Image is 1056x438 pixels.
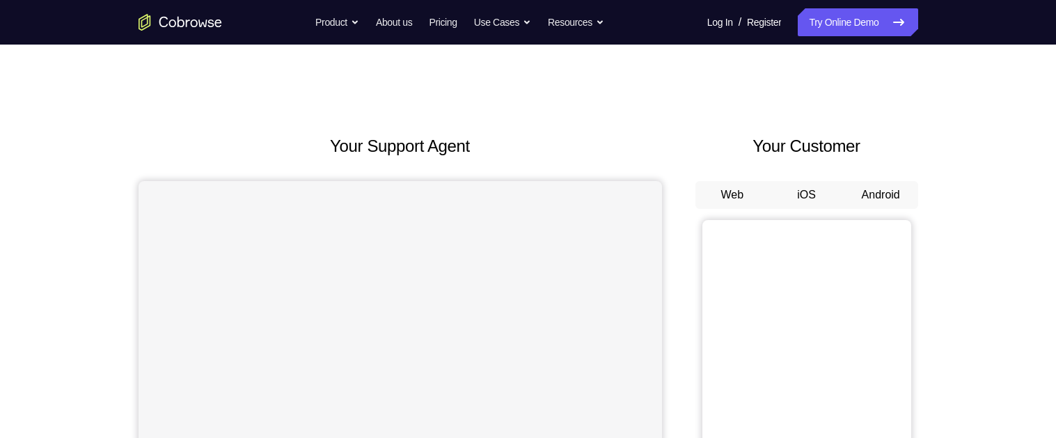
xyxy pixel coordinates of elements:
[429,8,457,36] a: Pricing
[474,8,531,36] button: Use Cases
[769,181,844,209] button: iOS
[747,8,781,36] a: Register
[695,181,770,209] button: Web
[844,181,918,209] button: Android
[548,8,604,36] button: Resources
[695,134,918,159] h2: Your Customer
[798,8,917,36] a: Try Online Demo
[139,134,662,159] h2: Your Support Agent
[376,8,412,36] a: About us
[139,14,222,31] a: Go to the home page
[707,8,733,36] a: Log In
[315,8,359,36] button: Product
[739,14,741,31] span: /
